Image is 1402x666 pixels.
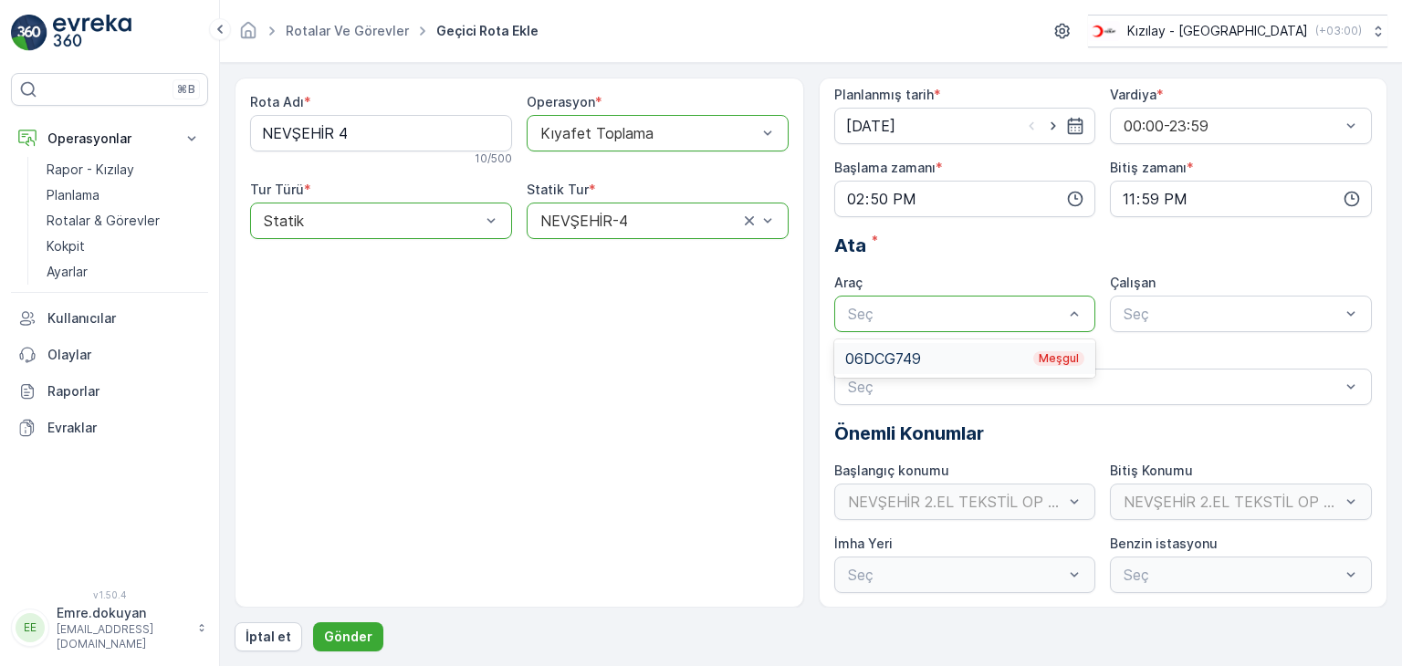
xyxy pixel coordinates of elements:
[47,346,201,364] p: Olaylar
[527,182,589,197] label: Statik Tur
[324,628,372,646] p: Gönder
[834,536,893,551] label: İmha Yeri
[834,420,1373,447] p: Önemli Konumlar
[246,628,291,646] p: İptal et
[1110,160,1187,175] label: Bitiş zamanı
[47,419,201,437] p: Evraklar
[527,94,595,109] label: Operasyon
[11,589,208,600] span: v 1.50.4
[11,15,47,51] img: logo
[47,382,201,401] p: Raporlar
[57,604,188,622] p: Emre.dokuyan
[475,151,512,166] p: 10 / 500
[433,22,542,40] span: Geçici Rota Ekle
[848,303,1064,325] p: Seç
[39,234,208,259] a: Kokpit
[47,263,88,281] p: Ayarlar
[57,622,188,651] p: [EMAIL_ADDRESS][DOMAIN_NAME]
[1088,21,1120,41] img: k%C4%B1z%C4%B1lay_D5CCths_t1JZB0k.png
[238,27,258,43] a: Ana Sayfa
[39,259,208,285] a: Ayarlar
[11,604,208,651] button: EEEmre.dokuyan[EMAIL_ADDRESS][DOMAIN_NAME]
[834,108,1096,144] input: dd/mm/yyyy
[11,120,208,157] button: Operasyonlar
[16,613,45,642] div: EE
[286,23,409,38] a: Rotalar ve Görevler
[47,186,99,204] p: Planlama
[1110,536,1218,551] label: Benzin istasyonu
[39,182,208,208] a: Planlama
[47,309,201,328] p: Kullanıcılar
[1127,22,1308,40] p: Kızılay - [GEOGRAPHIC_DATA]
[11,410,208,446] a: Evraklar
[11,373,208,410] a: Raporlar
[47,161,134,179] p: Rapor - Kızılay
[1037,351,1081,366] p: Meşgul
[11,337,208,373] a: Olaylar
[47,212,160,230] p: Rotalar & Görevler
[834,87,934,102] label: Planlanmış tarih
[845,350,1085,367] div: 06DCG749
[1124,303,1340,325] p: Seç
[235,622,302,651] button: İptal et
[1088,15,1387,47] button: Kızılay - [GEOGRAPHIC_DATA](+03:00)
[834,463,949,478] label: Başlangıç konumu
[250,182,304,197] label: Tur Türü
[39,208,208,234] a: Rotalar & Görevler
[250,94,304,109] label: Rota Adı
[47,130,172,148] p: Operasyonlar
[834,232,866,259] span: Ata
[1315,24,1362,38] p: ( +03:00 )
[1110,275,1156,290] label: Çalışan
[47,237,85,255] p: Kokpit
[11,300,208,337] a: Kullanıcılar
[177,82,195,97] p: ⌘B
[53,15,131,51] img: logo_light-DOdMpM7g.png
[834,275,863,290] label: Araç
[39,157,208,182] a: Rapor - Kızılay
[1110,87,1156,102] label: Vardiya
[313,622,383,651] button: Gönder
[1110,463,1193,478] label: Bitiş Konumu
[834,160,936,175] label: Başlama zamanı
